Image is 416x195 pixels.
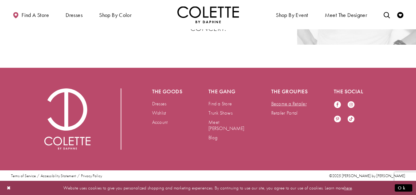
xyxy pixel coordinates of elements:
span: ©2025 [PERSON_NAME] by [PERSON_NAME] [329,173,405,178]
a: Account [152,119,168,125]
a: Toggle search [382,6,391,23]
a: Accessibility Statement [41,174,76,178]
ul: Post footer menu [9,174,104,178]
span: Dresses [66,12,83,18]
a: Wishlist [152,110,166,116]
span: Dresses [64,6,84,23]
span: Shop By Event [274,6,309,23]
a: Meet [PERSON_NAME] [208,119,244,132]
a: Meet the designer [323,6,369,23]
a: Trunk Shows [208,110,232,116]
span: Shop by color [99,12,131,18]
a: Become a Retailer [271,100,307,107]
img: Colette by Daphne [177,6,239,23]
a: Visit our Instagram - Opens in new tab [347,101,355,109]
span: Shop by color [98,6,133,23]
a: Check Wishlist [396,6,405,23]
a: Visit our TikTok - Opens in new tab [347,115,355,124]
h5: The groupies [271,88,309,95]
span: Shop By Event [276,12,308,18]
a: Visit Colette by Daphne Homepage [44,88,91,149]
a: Find a Store [208,100,232,107]
a: Blog [208,134,217,141]
h5: The social [334,88,372,95]
a: Privacy Policy [81,174,102,178]
a: Visit our Facebook - Opens in new tab [334,101,341,109]
p: Website uses cookies to give you personalized shopping and marketing experiences. By continuing t... [44,184,372,192]
ul: Follow us [331,98,364,127]
a: here [344,185,352,191]
a: Dresses [152,100,167,107]
img: Colette by Daphne [44,88,91,149]
span: Find a store [22,12,49,18]
a: Find a store [11,6,50,23]
button: Close Dialog [4,182,14,193]
a: Terms of Service [11,174,36,178]
h5: The goods [152,88,184,95]
button: Submit Dialog [395,184,412,192]
a: Visit our Pinterest - Opens in new tab [334,115,341,124]
span: Meet the designer [325,12,367,18]
a: Retailer Portal [271,110,298,116]
a: Visit Home Page [177,6,239,23]
h5: The gang [208,88,247,95]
